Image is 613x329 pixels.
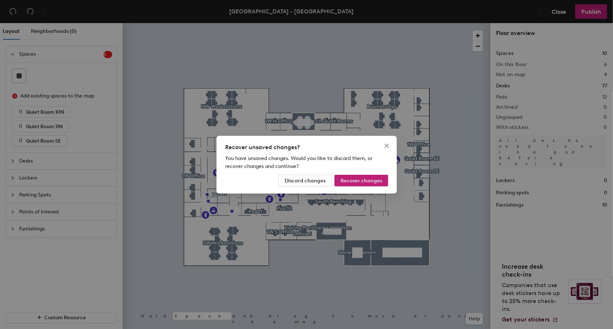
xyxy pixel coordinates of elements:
button: Recover changes [334,175,388,186]
button: Close [381,140,393,152]
span: close [384,143,390,149]
span: Close [381,143,393,149]
span: Recover changes [341,177,382,183]
div: Recover unsaved changes? [225,143,388,152]
span: Discard changes [285,177,325,183]
button: Discard changes [279,175,332,186]
span: You have unsaved changes. Would you like to discard them, or recover changes and continue? [225,155,372,169]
